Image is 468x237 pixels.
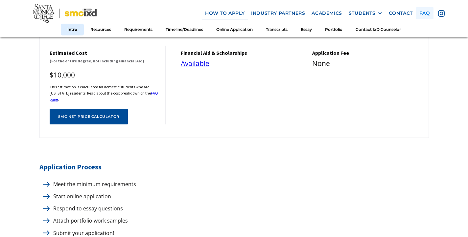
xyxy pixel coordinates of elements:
h5: Estimated cost [50,50,159,56]
h5: Application Fee [312,50,422,56]
a: SMC net price calculator [50,109,128,124]
a: Online Application [210,23,259,35]
p: Attach portfolio work samples [50,216,128,225]
p: Respond to essay questions [50,204,123,213]
a: contact [386,7,416,19]
a: industry partners [248,7,308,19]
h5: financial aid & Scholarships [181,50,290,56]
a: Available [181,59,209,68]
img: icon - instagram [438,10,445,17]
h5: Application Process [39,161,429,173]
img: Santa Monica College - SMC IxD logo [33,4,97,23]
a: Portfolio [318,23,349,35]
div: $10,000 [50,69,159,81]
a: Intro [61,23,84,35]
a: faq [416,7,433,19]
div: STUDENTS [349,11,382,16]
div: SMC net price calculator [58,115,119,119]
div: STUDENTS [349,11,376,16]
h6: This estimation is calculated for domestic students who are [US_STATE] residents. Read about the ... [50,84,159,103]
div: None [312,58,422,70]
a: Essay [294,23,318,35]
p: Start online application [50,192,111,201]
p: Meet the minimum requirements [50,180,136,189]
a: Academics [308,7,345,19]
a: Resources [84,23,118,35]
a: Requirements [118,23,159,35]
a: how to apply [202,7,248,19]
a: Transcripts [259,23,294,35]
h6: (For the entire degree, not including Financial Aid) [50,58,159,64]
a: Contact IxD Counselor [349,23,408,35]
a: Timeline/Deadlines [159,23,210,35]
